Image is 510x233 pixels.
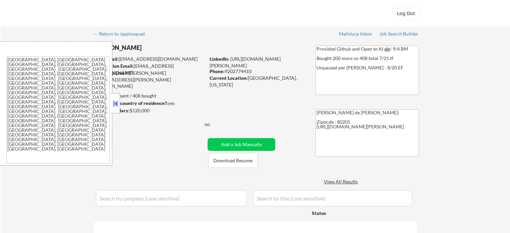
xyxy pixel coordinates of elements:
strong: LinkedIn: [210,56,229,62]
a: ← Return to /applysquad [93,31,151,38]
div: no [205,121,224,128]
div: [PERSON_NAME] [94,44,232,52]
strong: Can work in country of residence?: [94,100,168,106]
a: Job Search Builder [380,31,419,38]
input: Search by title (case sensitive) [253,190,412,206]
div: Mailslurp Inbox [339,32,373,36]
div: 365 sent / 408 bought [94,93,205,99]
strong: Phone: [210,68,225,74]
a: [URL][DOMAIN_NAME][PERSON_NAME] [210,56,281,68]
div: [PERSON_NAME][EMAIL_ADDRESS][PERSON_NAME][DOMAIN_NAME] [94,70,205,90]
strong: Current Location: [210,75,248,81]
div: [EMAIL_ADDRESS][DOMAIN_NAME] [94,63,205,76]
button: Download Resume [208,153,258,168]
div: [GEOGRAPHIC_DATA], [US_STATE] [210,75,304,88]
div: 9202774410 [210,68,304,75]
a: Mailslurp Inbox [339,31,373,38]
div: Status [312,207,370,219]
button: Add a Job Manually [208,138,275,151]
div: ← Return to /applysquad [93,32,151,36]
div: yes [94,100,203,107]
button: Log Out [393,7,419,20]
div: [EMAIL_ADDRESS][DOMAIN_NAME] [94,56,205,62]
div: Job Search Builder [380,32,419,36]
div: View All Results [324,178,360,185]
div: $120,000 [94,107,205,114]
input: Search by company (case sensitive) [96,190,247,206]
